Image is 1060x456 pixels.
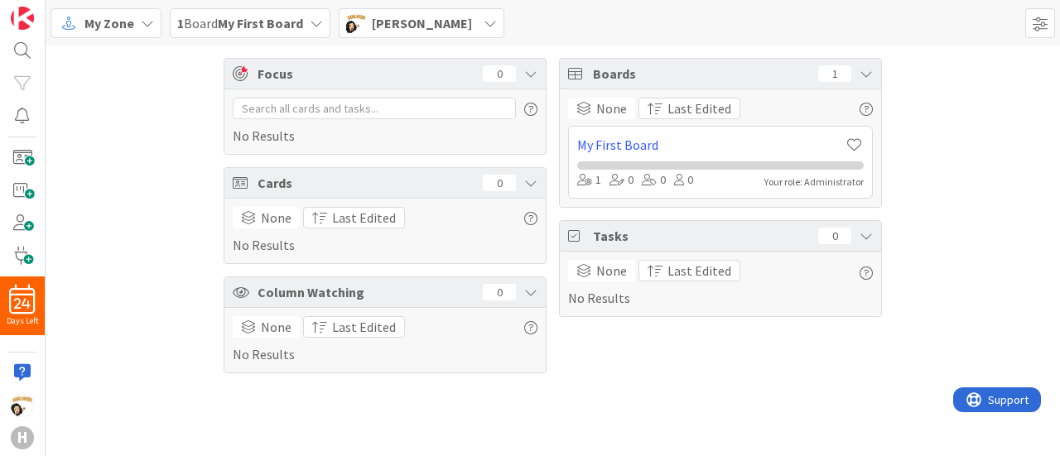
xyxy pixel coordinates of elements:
[638,98,740,119] button: Last Edited
[638,260,740,281] button: Last Edited
[483,284,516,300] div: 0
[261,208,291,228] span: None
[609,171,634,190] div: 0
[818,65,851,82] div: 1
[14,298,31,310] span: 24
[642,171,666,190] div: 0
[818,228,851,244] div: 0
[233,98,537,146] div: No Results
[84,13,134,33] span: My Zone
[233,98,516,119] input: Search all cards and tasks...
[233,316,537,364] div: No Results
[483,65,516,82] div: 0
[258,282,475,302] span: Column Watching
[568,260,873,308] div: No Results
[577,171,601,190] div: 1
[596,261,627,281] span: None
[258,64,470,84] span: Focus
[261,317,291,337] span: None
[258,173,475,193] span: Cards
[11,7,34,30] img: Visit kanbanzone.com
[667,261,731,281] span: Last Edited
[218,15,303,31] b: My First Board
[667,98,731,118] span: Last Edited
[577,135,844,155] a: My First Board
[233,207,537,255] div: No Results
[332,208,396,228] span: Last Edited
[764,175,864,190] div: Your role: Administrator
[346,12,367,33] img: AT
[332,317,396,337] span: Last Edited
[593,64,810,84] span: Boards
[593,226,810,246] span: Tasks
[596,98,627,118] span: None
[303,207,405,228] button: Last Edited
[303,316,405,338] button: Last Edited
[11,394,34,417] img: AT
[483,175,516,191] div: 0
[11,426,34,449] div: H
[177,13,303,33] span: Board
[177,15,184,31] b: 1
[35,2,75,22] span: Support
[372,13,472,33] span: [PERSON_NAME]
[674,171,693,190] div: 0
